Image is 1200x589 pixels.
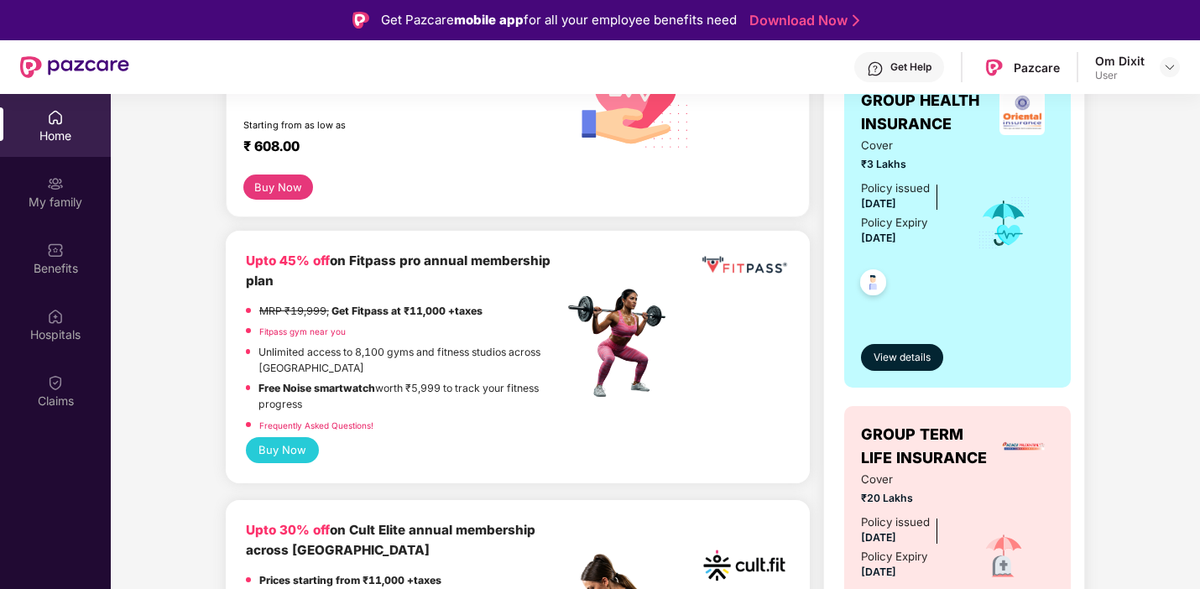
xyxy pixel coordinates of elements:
b: Upto 45% off [246,253,330,268]
div: Policy issued [861,180,930,197]
div: Get Pazcare for all your employee benefits need [381,10,737,30]
a: Download Now [749,12,854,29]
div: ₹ 608.00 [243,138,546,158]
button: Buy Now [246,437,319,463]
p: worth ₹5,999 to track your fitness progress [258,380,562,413]
span: ₹3 Lakhs [861,156,954,172]
span: ₹20 Lakhs [861,490,954,506]
span: Cover [861,137,954,154]
span: [DATE] [861,232,896,244]
span: GROUP HEALTH INSURANCE [861,89,990,137]
span: GROUP TERM LIFE INSURANCE [861,423,994,471]
div: Get Help [890,60,931,74]
div: Policy issued [861,513,930,531]
img: svg+xml;base64,PHN2ZyB4bWxucz0iaHR0cDovL3d3dy53My5vcmcvMjAwMC9zdmciIHdpZHRoPSI0OC45NDMiIGhlaWdodD... [853,264,894,305]
span: [DATE] [861,197,896,210]
img: insurerLogo [999,90,1045,135]
b: Upto 30% off [246,522,330,538]
img: Stroke [853,12,859,29]
b: on Cult Elite annual membership across [GEOGRAPHIC_DATA] [246,522,535,558]
img: fpp.png [563,284,681,402]
img: Pazcare_Logo.png [982,55,1006,80]
span: [DATE] [861,566,896,578]
img: icon [974,528,1033,586]
div: User [1095,69,1145,82]
img: svg+xml;base64,PHN2ZyBpZD0iSGVscC0zMngzMiIgeG1sbnM9Imh0dHA6Ly93d3cudzMub3JnLzIwMDAvc3ZnIiB3aWR0aD... [867,60,884,77]
img: New Pazcare Logo [20,56,129,78]
img: Logo [352,12,369,29]
img: fppp.png [699,251,790,279]
strong: Free Noise smartwatch [258,382,375,394]
span: [DATE] [861,531,896,544]
a: Fitpass gym near you [259,326,346,336]
img: svg+xml;base64,PHN2ZyBpZD0iRHJvcGRvd24tMzJ4MzIiIHhtbG5zPSJodHRwOi8vd3d3LnczLm9yZy8yMDAwL3N2ZyIgd2... [1163,60,1177,74]
span: View details [874,350,931,366]
img: svg+xml;base64,PHN2ZyBpZD0iSG9tZSIgeG1sbnM9Imh0dHA6Ly93d3cudzMub3JnLzIwMDAvc3ZnIiB3aWR0aD0iMjAiIG... [47,109,64,126]
img: svg+xml;base64,PHN2ZyBpZD0iSG9zcGl0YWxzIiB4bWxucz0iaHR0cDovL3d3dy53My5vcmcvMjAwMC9zdmciIHdpZHRoPS... [47,308,64,325]
p: Unlimited access to 8,100 gyms and fitness studios across [GEOGRAPHIC_DATA] [258,344,563,377]
strong: Prices starting from ₹11,000 +taxes [259,574,441,586]
img: svg+xml;base64,PHN2ZyB4bWxucz0iaHR0cDovL3d3dy53My5vcmcvMjAwMC9zdmciIHhtbG5zOnhsaW5rPSJodHRwOi8vd3... [563,25,700,164]
div: Pazcare [1014,60,1060,76]
img: svg+xml;base64,PHN2ZyBpZD0iQ2xhaW0iIHhtbG5zPSJodHRwOi8vd3d3LnczLm9yZy8yMDAwL3N2ZyIgd2lkdGg9IjIwIi... [47,374,64,391]
del: MRP ₹19,999, [259,305,329,317]
button: View details [861,344,943,371]
img: svg+xml;base64,PHN2ZyBpZD0iQmVuZWZpdHMiIHhtbG5zPSJodHRwOi8vd3d3LnczLm9yZy8yMDAwL3N2ZyIgd2lkdGg9Ij... [47,242,64,258]
div: Policy Expiry [861,214,927,232]
img: svg+xml;base64,PHN2ZyB3aWR0aD0iMjAiIGhlaWdodD0iMjAiIHZpZXdCb3g9IjAgMCAyMCAyMCIgZmlsbD0ibm9uZSIgeG... [47,175,64,192]
img: insurerLogo [1001,424,1046,469]
strong: Get Fitpass at ₹11,000 +taxes [331,305,483,317]
div: Om Dixit [1095,53,1145,69]
strong: mobile app [454,12,524,28]
b: on Fitpass pro annual membership plan [246,253,550,289]
img: icon [977,195,1031,251]
div: Starting from as low as [243,119,492,131]
div: Policy Expiry [861,548,927,566]
button: Buy Now [243,175,313,200]
a: Frequently Asked Questions! [259,420,373,430]
span: Cover [861,471,954,488]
